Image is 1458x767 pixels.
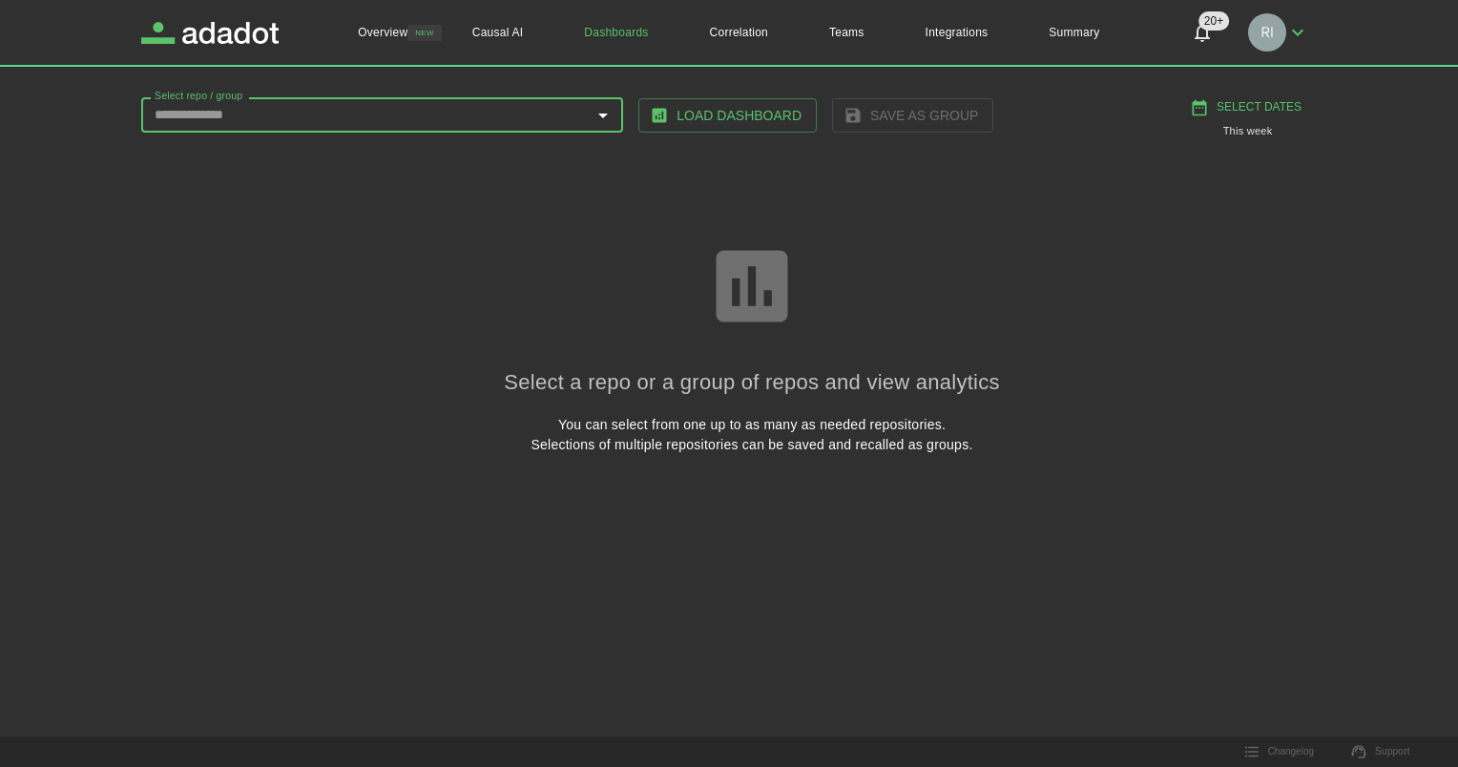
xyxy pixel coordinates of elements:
h2: This week [1223,123,1273,139]
p: You can select from one up to as many as needed repositories. [558,415,946,435]
button: Open [590,102,616,129]
button: Select Dates [1186,92,1309,123]
span: 20+ [1198,11,1229,31]
label: Select repo / group [155,89,242,103]
img: Richard Rodriguez [1248,13,1286,52]
p: Selections of multiple repositories can be saved and recalled as groups. [531,435,972,455]
button: Richard Rodriguez [1240,8,1317,57]
button: Changelog [1234,737,1325,766]
a: Adadot Homepage [141,22,279,44]
a: Support [1341,737,1422,766]
h2: Select a repo or a group of repos and view analytics [504,366,999,398]
button: Notifications [1179,10,1225,55]
button: Load Dashboard [638,98,817,134]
